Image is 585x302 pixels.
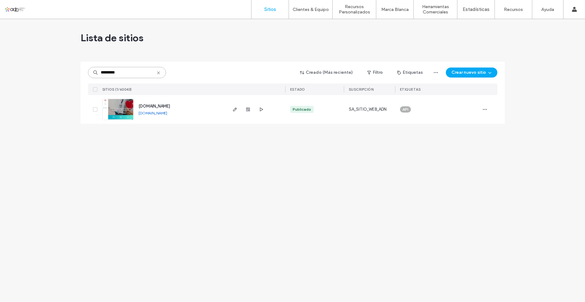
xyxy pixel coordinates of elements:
span: SA_SITIO_WEB_ADN [349,106,387,113]
button: Crear nuevo sitio [446,68,497,78]
span: ESTADO [290,87,305,92]
span: API [402,107,408,112]
label: Recursos [504,7,523,12]
span: Ayuda [13,4,31,10]
span: Lista de sitios [80,32,144,44]
label: Clientes & Equipo [293,7,329,12]
label: Sitios [264,7,276,12]
button: Etiquetas [392,68,428,78]
a: [DOMAIN_NAME] [139,111,167,115]
label: Herramientas Comerciales [414,4,457,15]
span: SITIOS (1/60043) [102,87,132,92]
button: Filtro [361,68,389,78]
span: ETIQUETAS [400,87,421,92]
label: Marca Blanca [381,7,409,12]
label: Recursos Personalizados [333,4,376,15]
label: Estadísticas [463,7,490,12]
label: Ayuda [541,7,554,12]
span: Suscripción [349,87,374,92]
div: Publicado [293,107,311,112]
a: [DOMAIN_NAME] [139,104,170,108]
button: Creado (Más reciente) [295,68,358,78]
